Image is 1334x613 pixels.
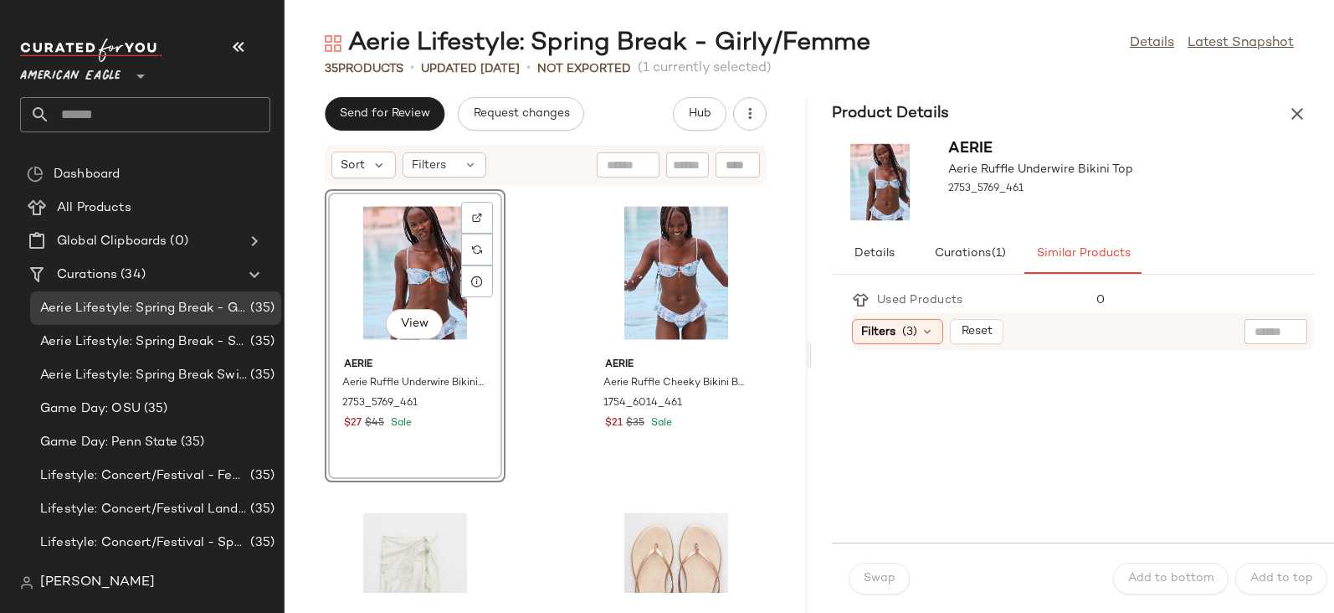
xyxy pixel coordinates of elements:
[458,97,583,131] button: Request changes
[812,102,969,126] h3: Product Details
[605,358,747,373] span: Aerie
[472,245,482,255] img: svg%3e
[603,396,682,411] span: 1754_6014_461
[386,309,443,339] button: View
[247,533,274,553] span: (35)
[325,27,870,60] div: Aerie Lifestyle: Spring Break - Girly/Femme
[20,39,162,62] img: cfy_white_logo.C9jOOHJF.svg
[167,232,187,251] span: (0)
[40,500,247,519] span: Lifestyle: Concert/Festival Landing Page
[325,97,444,131] button: Send for Review
[605,416,623,431] span: $21
[1188,33,1294,54] a: Latest Snapshot
[991,247,1006,260] span: (1)
[934,247,1007,260] span: Curations
[648,418,672,429] span: Sale
[526,59,531,79] span: •
[117,265,146,285] span: (34)
[869,291,976,309] div: Used Products
[853,247,894,260] span: Details
[412,157,446,174] span: Filters
[948,141,993,157] span: Aerie
[54,165,120,184] span: Dashboard
[341,157,365,174] span: Sort
[247,332,274,352] span: (35)
[410,59,414,79] span: •
[592,195,761,351] img: 1754_6014_461_of
[247,299,274,318] span: (35)
[400,317,428,331] span: View
[1083,291,1314,309] div: 0
[950,319,1003,344] button: Reset
[626,416,644,431] span: $35
[861,323,895,341] span: Filters
[57,198,131,218] span: All Products
[1130,33,1174,54] a: Details
[20,576,33,590] img: svg%3e
[247,366,274,385] span: (35)
[832,137,928,227] img: 2753_5769_461_of
[325,35,341,52] img: svg%3e
[40,399,141,419] span: Game Day: OSU
[247,500,274,519] span: (35)
[688,107,711,121] span: Hub
[20,57,121,87] span: American Eagle
[40,533,247,553] span: Lifestyle: Concert/Festival - Sporty
[673,97,726,131] button: Hub
[331,195,500,351] img: 2753_5769_461_of
[342,396,418,411] span: 2753_5769_461
[325,60,403,78] div: Products
[342,376,485,391] span: Aerie Ruffle Underwire Bikini Top
[40,433,177,452] span: Game Day: Penn State
[1035,247,1130,260] span: Similar Products
[40,332,247,352] span: Aerie Lifestyle: Spring Break - Sporty
[603,376,746,391] span: Aerie Ruffle Cheeky Bikini Bottom
[57,232,167,251] span: Global Clipboards
[948,161,1133,178] span: Aerie Ruffle Underwire Bikini Top
[40,299,247,318] span: Aerie Lifestyle: Spring Break - Girly/Femme
[57,265,117,285] span: Curations
[40,366,247,385] span: Aerie Lifestyle: Spring Break Swimsuits Landing Page
[40,466,247,486] span: Lifestyle: Concert/Festival - Femme
[27,166,44,183] img: svg%3e
[948,182,1024,197] span: 2753_5769_461
[961,325,993,338] span: Reset
[141,399,168,419] span: (35)
[339,107,430,121] span: Send for Review
[421,60,520,78] p: updated [DATE]
[537,60,631,78] p: Not Exported
[638,59,772,79] span: (1 currently selected)
[247,466,274,486] span: (35)
[40,573,155,593] span: [PERSON_NAME]
[472,213,482,223] img: svg%3e
[177,433,205,452] span: (35)
[325,63,338,75] span: 35
[902,323,917,341] span: (3)
[472,107,569,121] span: Request changes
